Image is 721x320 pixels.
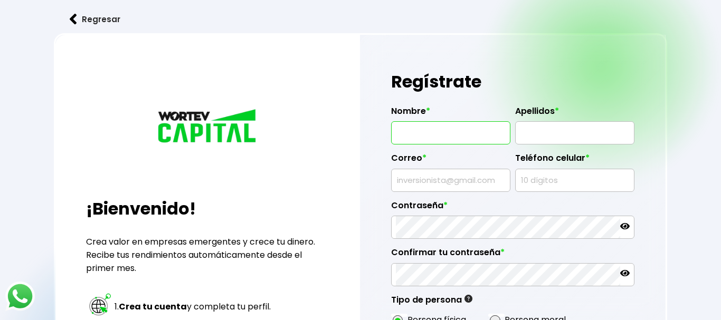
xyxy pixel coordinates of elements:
label: Contraseña [391,200,634,216]
img: logo_wortev_capital [155,108,261,147]
input: 10 dígitos [520,169,630,191]
label: Apellidos [515,106,634,122]
p: Crea valor en empresas emergentes y crece tu dinero. Recibe tus rendimientos automáticamente desd... [86,235,329,275]
label: Teléfono celular [515,153,634,169]
img: gfR76cHglkPwleuBLjWdxeZVvX9Wp6JBDmjRYY8JYDQn16A2ICN00zLTgIroGa6qie5tIuWH7V3AapTKqzv+oMZsGfMUqL5JM... [464,295,472,303]
img: flecha izquierda [70,14,77,25]
label: Nombre [391,106,510,122]
img: logos_whatsapp-icon.242b2217.svg [5,282,35,311]
label: Correo [391,153,510,169]
h2: ¡Bienvenido! [86,196,329,221]
img: paso 1 [88,292,112,317]
label: Confirmar tu contraseña [391,247,634,263]
h1: Regístrate [391,66,634,98]
label: Tipo de persona [391,295,472,311]
input: inversionista@gmail.com [396,169,506,191]
button: Regresar [54,5,136,33]
a: flecha izquierdaRegresar [54,5,667,33]
strong: Crea tu cuenta [119,300,187,313]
